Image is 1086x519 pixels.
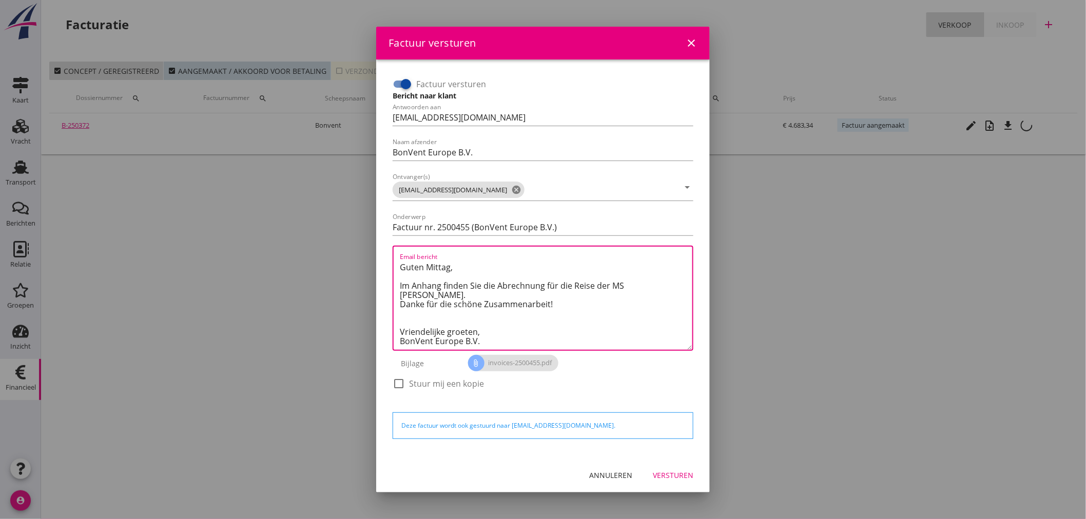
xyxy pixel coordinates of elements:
div: Annuleren [589,470,632,481]
label: Stuur mij een kopie [409,378,484,389]
i: attach_file [468,355,484,371]
input: Onderwerp [393,219,693,235]
i: cancel [511,185,521,195]
label: Factuur versturen [416,79,486,89]
button: Versturen [645,466,702,484]
textarea: Email bericht [400,259,692,350]
div: Factuur versturen [389,35,476,51]
button: Annuleren [581,466,641,484]
i: arrow_drop_down [681,181,693,193]
i: close [685,37,697,49]
input: Ontvanger(s) [527,182,679,198]
input: Naam afzender [393,144,693,161]
span: invoices-2500455.pdf [468,355,558,371]
h3: Bericht naar klant [393,90,693,101]
div: Bijlage [393,351,468,375]
div: Versturen [653,470,693,481]
input: Antwoorden aan [393,109,693,126]
span: [EMAIL_ADDRESS][DOMAIN_NAME] [393,182,525,198]
div: Deze factuur wordt ook gestuurd naar [EMAIL_ADDRESS][DOMAIN_NAME]. [401,421,685,430]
